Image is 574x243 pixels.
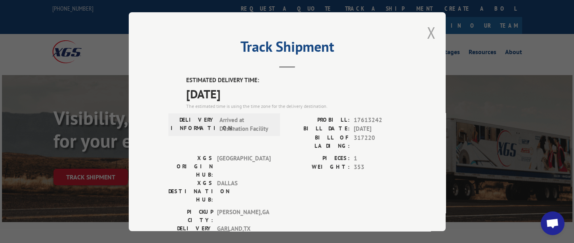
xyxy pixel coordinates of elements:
label: ESTIMATED DELIVERY TIME: [186,76,406,85]
span: 1 [354,154,406,163]
label: WEIGHT: [287,163,350,172]
span: Arrived at Destination Facility [219,115,273,133]
span: [DATE] [354,124,406,134]
label: PIECES: [287,154,350,163]
label: PICKUP CITY: [168,207,213,224]
label: XGS DESTINATION HUB: [168,179,213,203]
label: BILL DATE: [287,124,350,134]
label: XGS ORIGIN HUB: [168,154,213,179]
span: DALLAS [217,179,271,203]
span: 317220 [354,133,406,150]
label: DELIVERY INFORMATION: [171,115,215,133]
button: Close modal [427,22,436,43]
span: GARLAND , TX [217,224,271,241]
label: PROBILL: [287,115,350,124]
h2: Track Shipment [168,41,406,56]
label: DELIVERY CITY: [168,224,213,241]
div: The estimated time is using the time zone for the delivery destination. [186,102,406,109]
span: [PERSON_NAME] , GA [217,207,271,224]
label: BILL OF LADING: [287,133,350,150]
span: 17613242 [354,115,406,124]
div: Open chat [541,211,564,235]
span: [GEOGRAPHIC_DATA] [217,154,271,179]
span: [DATE] [186,85,406,102]
span: 353 [354,163,406,172]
